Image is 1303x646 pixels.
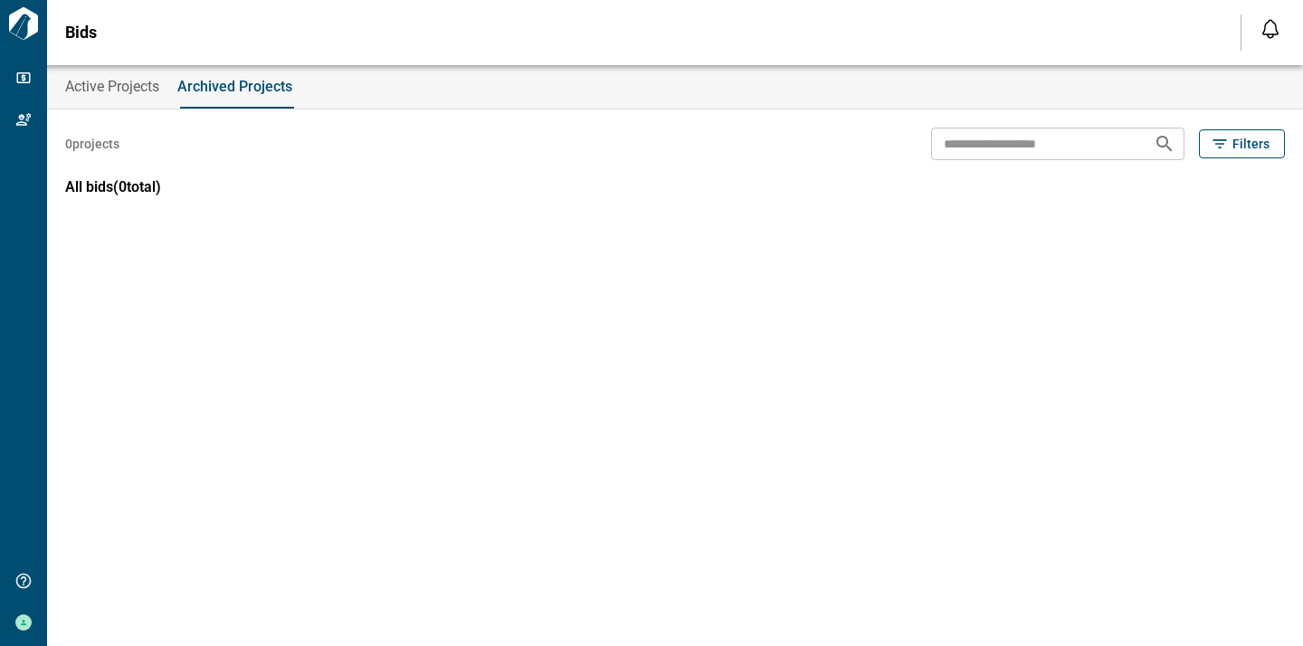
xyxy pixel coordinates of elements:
div: base tabs [47,65,1303,109]
span: 0 projects [65,135,119,153]
button: Filters [1199,129,1285,158]
span: Bids [65,24,97,42]
span: All bids ( 0 total) [65,178,161,195]
span: Active Projects [65,78,159,96]
span: Filters [1232,135,1270,153]
iframe: Intercom live chat [1241,584,1285,628]
button: Open notification feed [1256,14,1285,43]
button: Search projects [1146,126,1183,162]
span: Archived Projects [177,78,292,96]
